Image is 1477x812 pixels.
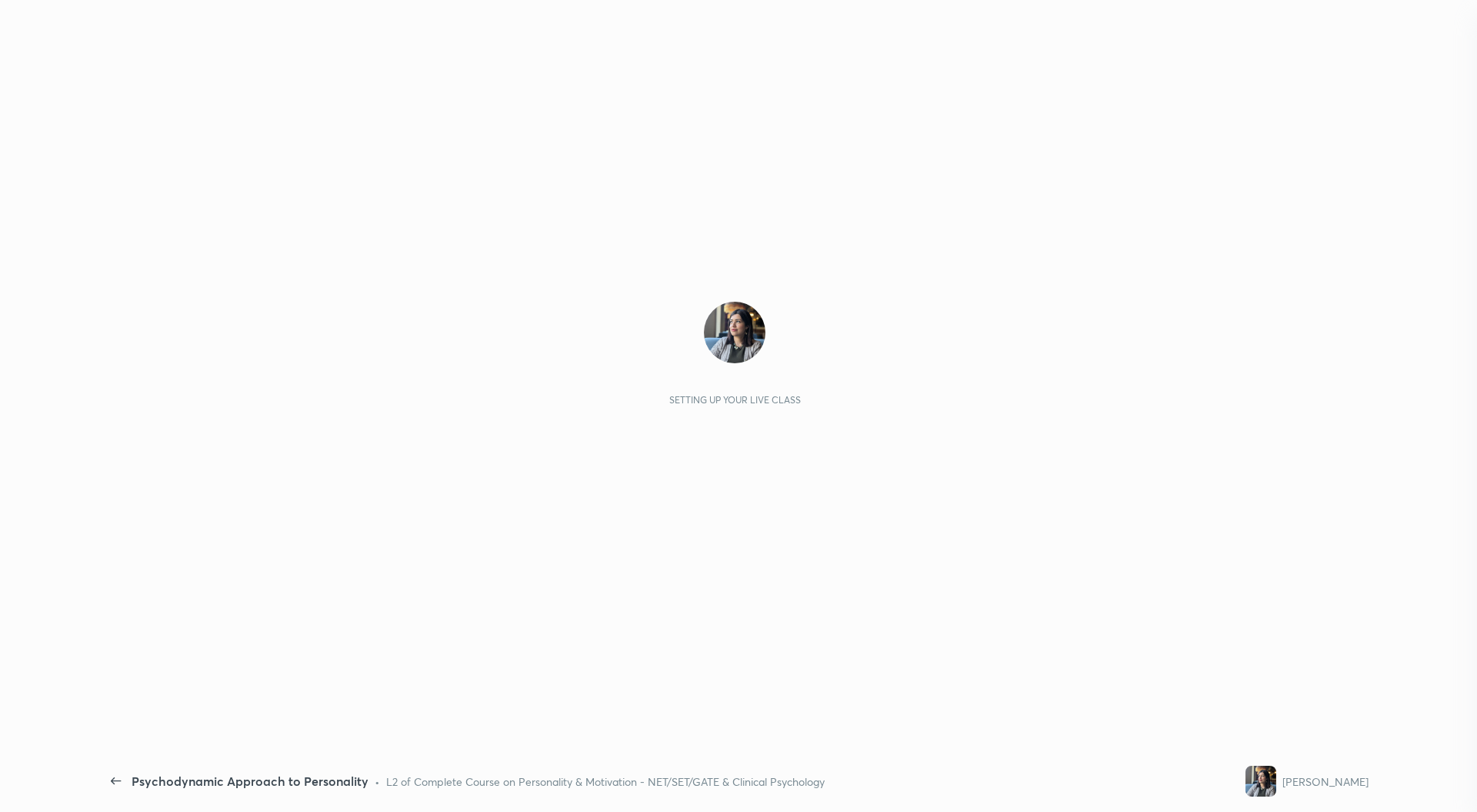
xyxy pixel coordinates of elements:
img: e790fd2257ae49ebaec70e20e582d26a.jpg [1245,766,1276,797]
div: [PERSON_NAME] [1282,774,1369,790]
div: Setting up your live class [669,394,801,406]
div: Psychodynamic Approach to Personality [132,772,368,790]
div: L2 of Complete Course on Personality & Motivation - NET/SET/GATE & Clinical Psychology [386,774,825,790]
div: • [375,774,380,790]
img: e790fd2257ae49ebaec70e20e582d26a.jpg [704,302,765,363]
